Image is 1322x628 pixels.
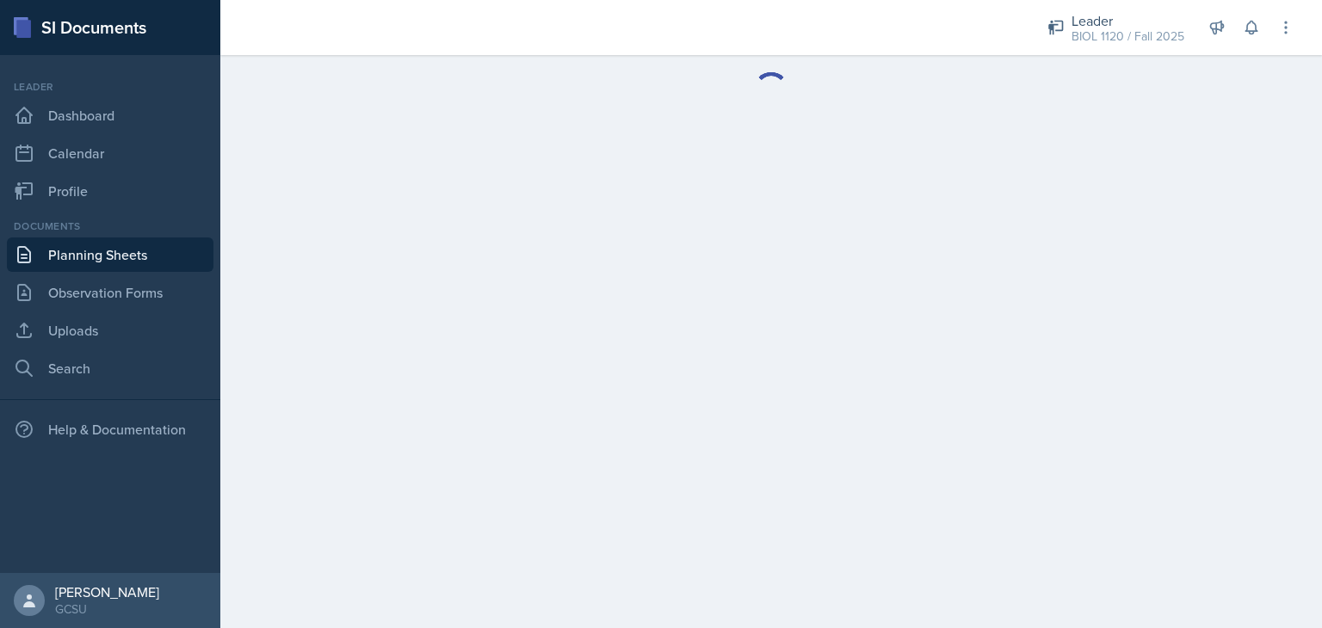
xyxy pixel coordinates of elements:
[7,98,213,132] a: Dashboard
[7,136,213,170] a: Calendar
[1072,28,1184,46] div: BIOL 1120 / Fall 2025
[7,79,213,95] div: Leader
[55,600,159,618] div: GCSU
[7,219,213,234] div: Documents
[55,583,159,600] div: [PERSON_NAME]
[7,351,213,385] a: Search
[7,313,213,348] a: Uploads
[7,412,213,446] div: Help & Documentation
[7,275,213,310] a: Observation Forms
[7,174,213,208] a: Profile
[1072,10,1184,31] div: Leader
[7,237,213,272] a: Planning Sheets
